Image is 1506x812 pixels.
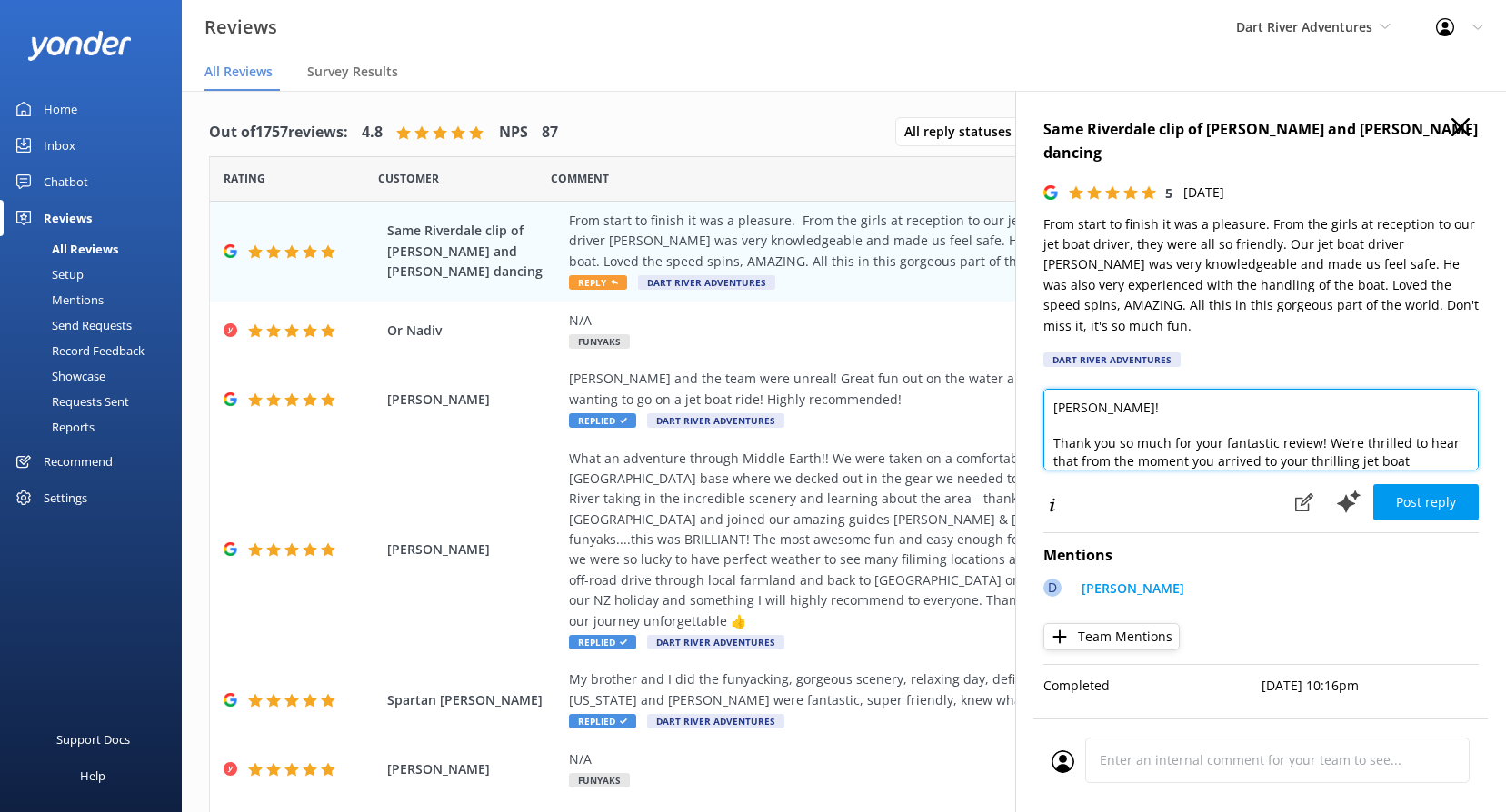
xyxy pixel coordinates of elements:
div: Showcase [11,363,105,389]
div: Dart River Adventures [1043,352,1181,367]
h4: 4.8 [362,121,383,144]
img: yonder-white-logo.png [27,31,132,61]
div: From start to finish it was a pleasure. From the girls at reception to our jet boat driver, they ... [569,211,1355,272]
span: Funyaks [569,334,630,349]
h4: 87 [542,121,558,144]
div: N/A [569,311,1355,331]
div: Reports [11,414,95,440]
div: Help [80,758,105,794]
span: [PERSON_NAME] [387,540,560,559]
p: [DATE] [1183,183,1224,203]
span: Reply [569,275,627,290]
span: All Reviews [204,63,273,81]
a: Setup [11,262,182,287]
button: Post reply [1373,484,1479,520]
div: Settings [44,480,87,516]
textarea: [PERSON_NAME]! Thank you so much for your fantastic review! We’re thrilled to hear that from the ... [1043,389,1479,470]
div: Chatbot [44,163,88,200]
span: [PERSON_NAME] [387,390,560,410]
span: Question [551,170,609,187]
div: Home [44,91,77,127]
p: [DATE] 10:16pm [1262,676,1480,696]
a: Record Feedback [11,338,182,363]
span: Replied [569,413,636,428]
span: Or Nadiv [387,321,560,341]
button: Team Mentions [1043,623,1180,650]
div: Requests Sent [11,389,129,414]
span: Same Riverdale clip of [PERSON_NAME] and [PERSON_NAME] dancing [387,221,560,282]
h4: Same Riverdale clip of [PERSON_NAME] and [PERSON_NAME] dancing [1043,118,1479,164]
div: Inbox [44,127,75,163]
div: Send Requests [11,312,132,338]
a: Send Requests [11,312,182,338]
button: Close [1451,118,1470,138]
h3: Reviews [204,13,277,42]
span: Dart River Adventures [647,635,784,649]
span: Date [378,170,439,187]
div: N/A [569,749,1355,769]
span: 5 [1165,184,1172,202]
span: Dart River Adventures [638,275,775,290]
span: Survey Results [307,63,398,81]
p: From start to finish it was a pleasure. From the girls at reception to our jet boat driver, they ... [1043,214,1479,336]
span: [PERSON_NAME] [387,759,560,779]
div: D [1043,579,1062,597]
span: Replied [569,714,636,728]
div: Recommend [44,443,113,480]
a: All Reviews [11,236,182,262]
div: What an adventure through Middle Earth!! We were taken on a comfortable bus out from [GEOGRAPHIC_... [569,449,1355,632]
a: Mentions [11,287,182,312]
h4: NPS [499,121,528,144]
div: My brother and I did the funyacking, gorgeous scenery, relaxing day, definitely worth doing if yo... [569,669,1355,710]
div: [PERSON_NAME] and the team were unreal! Great fun out on the water and good mix of fun spins and ... [569,369,1355,410]
span: All reply statuses [904,122,1022,142]
span: Replied [569,635,636,649]
span: Spartan [PERSON_NAME] [387,690,560,710]
span: Dart River Adventures [647,413,784,428]
div: Record Feedback [11,338,145,363]
div: Mentions [11,287,104,312]
a: Reports [11,414,182,440]
span: Dart River Adventures [1236,18,1372,35]
a: Showcase [11,363,182,389]
span: Date [224,170,265,187]
p: Completed [1043,676,1262,696]
div: Reviews [44,200,92,236]
h4: Mentions [1043,544,1479,568]
div: All Reviews [11,236,118,262]
span: Dart River Adventures [647,714,784,728]
p: [PERSON_NAME] [1082,579,1184,599]
img: user_profile.svg [1052,750,1074,773]
div: Setup [11,262,84,287]
div: Support Docs [56,721,130,758]
a: Requests Sent [11,389,182,414]
a: [PERSON_NAME] [1072,579,1184,603]
span: Funyaks [569,773,630,787]
h4: Out of 1757 reviews: [209,121,348,144]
